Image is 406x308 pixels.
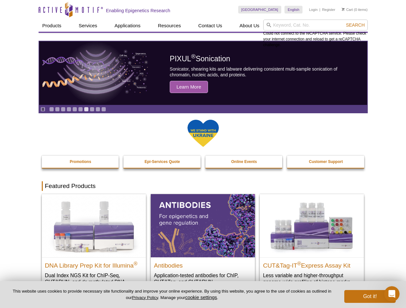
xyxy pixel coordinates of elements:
a: [GEOGRAPHIC_DATA] [238,6,282,13]
strong: Promotions [70,159,91,164]
p: Dual Index NGS Kit for ChIP-Seq, CUT&RUN, and ds methylated DNA assays. [45,272,143,292]
img: All Antibodies [151,194,255,257]
a: Resources [154,20,185,32]
a: About Us [236,20,263,32]
p: This website uses cookies to provide necessary site functionality and improve your online experie... [10,288,334,301]
a: Services [75,20,101,32]
a: Go to slide 7 [84,107,89,112]
button: Search [344,22,366,28]
img: Your Cart [342,8,345,11]
a: PIXUL sonication PIXUL®Sonication Sonicator, shearing kits and labware delivering consistent mult... [39,41,367,105]
p: Less variable and higher-throughput genome-wide profiling of histone marks​. [263,272,361,285]
a: Privacy Policy [132,295,158,300]
a: Register [322,7,335,12]
img: PIXUL sonication [42,41,149,105]
a: Go to slide 3 [61,107,66,112]
h2: Featured Products [42,181,365,191]
img: We Stand With Ukraine [187,119,219,148]
a: Cart [342,7,353,12]
span: Search [346,22,365,28]
a: Online Events [205,156,283,168]
h2: Enabling Epigenetics Research [106,8,170,13]
strong: Customer Support [309,159,343,164]
a: Go to slide 8 [90,107,95,112]
a: All Antibodies Antibodies Application-tested antibodies for ChIP, CUT&Tag, and CUT&RUN. [151,194,255,291]
strong: Online Events [231,159,257,164]
button: Got it! [344,290,396,303]
li: (0 items) [342,6,368,13]
a: Go to slide 2 [55,107,60,112]
strong: Epi-Services Quote [145,159,180,164]
sup: ® [191,53,196,60]
a: DNA Library Prep Kit for Illumina DNA Library Prep Kit for Illumina® Dual Index NGS Kit for ChIP-... [42,194,146,298]
a: Go to slide 10 [101,107,106,112]
article: PIXUL Sonication [39,41,367,105]
span: Learn More [170,81,208,93]
button: cookie settings [185,295,217,300]
sup: ® [134,261,138,266]
a: Epi-Services Quote [123,156,201,168]
a: Customer Support [287,156,365,168]
a: Products [39,20,65,32]
a: Applications [111,20,144,32]
h2: Antibodies [154,259,252,269]
a: Go to slide 9 [95,107,100,112]
a: English [284,6,302,13]
a: Go to slide 5 [72,107,77,112]
div: Could not connect to the reCAPTCHA service. Please check your internet connection and reload to g... [263,20,368,48]
img: CUT&Tag-IT® Express Assay Kit [260,194,364,257]
p: Application-tested antibodies for ChIP, CUT&Tag, and CUT&RUN. [154,272,252,285]
a: Promotions [42,156,120,168]
h2: DNA Library Prep Kit for Illumina [45,259,143,269]
p: Sonicator, shearing kits and labware delivering consistent multi-sample sonication of chromatin, ... [170,66,352,78]
img: DNA Library Prep Kit for Illumina [42,194,146,257]
a: Go to slide 1 [49,107,54,112]
a: Login [309,7,318,12]
iframe: Intercom live chat [384,286,400,302]
sup: ® [297,261,301,266]
input: Keyword, Cat. No. [263,20,368,30]
a: CUT&Tag-IT® Express Assay Kit CUT&Tag-IT®Express Assay Kit Less variable and higher-throughput ge... [260,194,364,291]
a: Toggle autoplay [41,107,45,112]
li: | [320,6,320,13]
a: Contact Us [194,20,226,32]
a: Go to slide 6 [78,107,83,112]
a: Go to slide 4 [67,107,71,112]
span: PIXUL Sonication [170,55,230,63]
h2: CUT&Tag-IT Express Assay Kit [263,259,361,269]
